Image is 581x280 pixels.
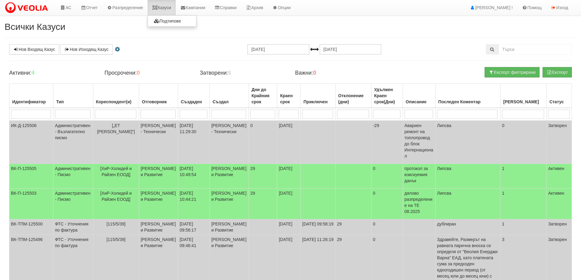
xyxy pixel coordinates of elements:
td: 1 [500,219,546,235]
div: Последен Коментар [437,97,499,106]
td: [DATE] [277,164,301,189]
td: [DATE] [277,121,301,164]
td: 0 [371,189,403,219]
td: [DATE] 09:58:19 [301,219,335,235]
td: [PERSON_NAME] - Технически [139,121,178,164]
i: Настройки [114,47,121,51]
th: Брой Файлове: No sort applied, activate to apply an ascending sort [500,84,546,108]
td: [DATE] 11:29:30 [178,121,210,164]
th: Кореспондент(и): No sort applied, activate to apply an ascending sort [93,84,139,108]
span: Липсва [437,166,451,171]
th: Отклонение (дни): No sort applied, activate to apply an ascending sort [335,84,371,108]
th: Краен срок: No sort applied, activate to apply an ascending sort [277,84,301,108]
td: ВК-П-125505 [9,164,53,189]
td: [DATE] [277,219,301,235]
button: Експорт филтрирани [485,67,540,77]
td: 29 [335,219,371,235]
button: Експорт [543,67,572,77]
th: Дни до Крайния срок: No sort applied, activate to apply an ascending sort [249,84,277,108]
b: 4 [31,70,34,76]
a: Нов Входящ Казус [9,44,59,55]
h4: Затворени: [200,70,286,76]
b: 0 [313,70,316,76]
td: ИК-Д-125506 [9,121,53,164]
h4: Просрочени: [104,70,190,76]
div: Отклонение (дни) [337,91,370,106]
td: ВК-П-125503 [9,189,53,219]
th: Идентификатор: No sort applied, activate to apply an ascending sort [9,84,53,108]
td: [PERSON_NAME] и Развитие [139,164,178,189]
td: 0 [500,121,546,164]
p: протокол за изискуемия данък [404,165,434,184]
div: Създал [211,97,247,106]
td: 1 [500,189,546,219]
a: Подтипове [148,17,196,25]
td: Активен [547,164,572,189]
th: Последен Коментар: No sort applied, activate to apply an ascending sort [436,84,500,108]
div: Удължен Краен срок(Дни) [373,85,401,106]
td: Затворен [547,121,572,164]
div: Приключен [302,97,334,106]
td: [DATE] 09:56:17 [178,219,210,235]
input: Търсене по Идентификатор, Бл/Вх/Ап, Тип, Описание, Моб. Номер, Имейл, Файл, Коментар, [499,44,572,55]
td: [PERSON_NAME] и Развитие [210,189,249,219]
span: дублиран [437,222,456,226]
span: [„ЕТ [PERSON_NAME]“] [97,123,135,134]
img: VeoliaLogo.png [5,2,51,14]
td: Затворен [547,219,572,235]
div: Кореспондент(и) [95,97,138,106]
th: Създаден: No sort applied, activate to apply an ascending sort [178,84,210,108]
td: [PERSON_NAME] и Развитие [139,219,178,235]
span: 29 [250,191,255,196]
th: Създал: No sort applied, activate to apply an ascending sort [210,84,249,108]
td: 0 [371,164,403,189]
span: [ХиР-Холидей и Райзен ЕООД] [100,166,132,177]
span: 29 [250,166,255,171]
th: Удължен Краен срок(Дни): No sort applied, activate to apply an ascending sort [371,84,403,108]
td: Административен - Писмо [53,164,93,189]
a: Нов Изходящ Казус [60,44,113,55]
td: -29 [371,121,403,164]
h2: Всички Казуси [5,22,576,32]
th: Отговорник: No sort applied, activate to apply an ascending sort [139,84,178,108]
td: [PERSON_NAME] и Развитие [210,219,249,235]
div: Тип [55,97,91,106]
td: [PERSON_NAME] - Технически [210,121,249,164]
th: Статус: No sort applied, activate to apply an ascending sort [547,84,572,108]
td: Административен - Писмо [53,189,93,219]
p: Авариен ремонт на топлопровод до блок Интернационал [404,122,434,159]
td: [DATE] 10:49:54 [178,164,210,189]
b: 0 [137,70,140,76]
span: [ХиР-Холидей и Райзен ЕООД] [100,191,132,202]
div: [PERSON_NAME] [502,97,545,106]
div: Краен срок [279,91,299,106]
h4: Важни: [295,70,381,76]
h4: Активни: [9,70,95,76]
td: 1 [500,164,546,189]
div: Отговорник [141,97,176,106]
td: ФТС - Уточнения по фактура [53,219,93,235]
td: [PERSON_NAME] и Развитие [210,164,249,189]
span: Липсва [437,123,451,128]
span: 0 [250,123,253,128]
div: Идентификатор [11,97,52,106]
th: Описание: No sort applied, activate to apply an ascending sort [403,84,436,108]
td: ВК-ТПМ-125500 [9,219,53,235]
td: Административен - Възлагателно писмо [53,121,93,164]
td: [DATE] 10:44:21 [178,189,210,219]
td: [DATE] [277,189,301,219]
td: Активен [547,189,572,219]
th: Приключен: No sort applied, activate to apply an ascending sort [301,84,335,108]
div: Създаден [180,97,208,106]
div: Статус [548,97,570,106]
p: дялово разпределение на ТЕ 08.2025 [404,190,434,214]
span: [115/5/39] [106,237,125,242]
div: Дни до Крайния срок [250,85,276,106]
div: Описание [404,97,434,106]
b: 6 [228,70,231,76]
td: 0 [371,219,403,235]
span: Липсва [437,191,451,196]
td: [PERSON_NAME] и Развитие [139,189,178,219]
th: Тип: No sort applied, activate to apply an ascending sort [53,84,93,108]
span: [115/5/39] [106,222,125,226]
